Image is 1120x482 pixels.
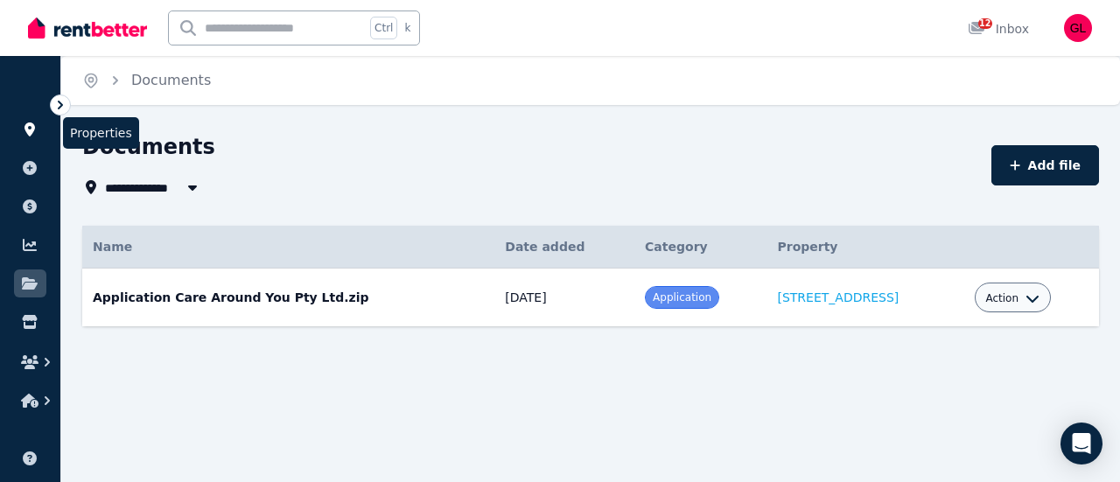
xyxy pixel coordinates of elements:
[63,117,139,149] span: Properties
[82,269,494,327] td: Application Care Around You Pty Ltd.zip
[61,56,232,105] nav: Breadcrumb
[1060,423,1102,465] div: Open Intercom Messenger
[404,21,410,35] span: k
[93,240,132,254] span: Name
[1064,14,1092,42] img: Guang Xu LIN
[494,269,634,327] td: [DATE]
[766,226,964,269] th: Property
[985,291,1039,305] button: Action
[968,20,1029,38] div: Inbox
[370,17,397,39] span: Ctrl
[634,226,766,269] th: Category
[131,72,211,88] a: Documents
[82,133,215,161] h1: Documents
[777,290,899,304] a: [STREET_ADDRESS]
[494,226,634,269] th: Date added
[985,291,1018,305] span: Action
[991,145,1099,185] button: Add file
[653,291,711,304] span: Application
[978,18,992,29] span: 12
[28,15,147,41] img: RentBetter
